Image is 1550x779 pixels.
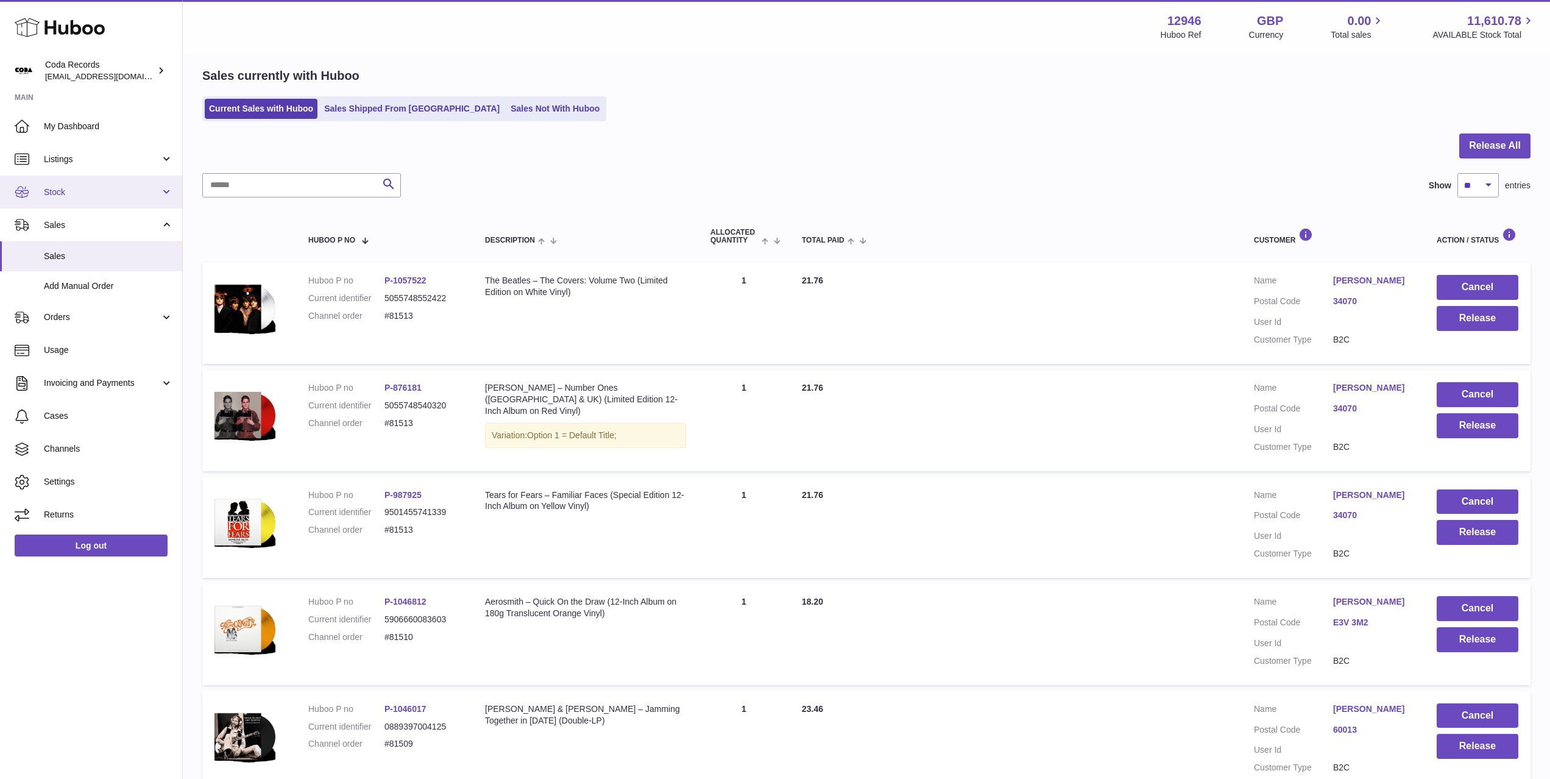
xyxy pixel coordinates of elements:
div: Customer [1254,228,1412,244]
div: Variation: [485,423,686,448]
span: Option 1 = Default Title; [527,430,617,440]
dt: Name [1254,489,1333,504]
dt: Channel order [308,418,384,429]
dt: User Id [1254,316,1333,328]
button: Release [1437,520,1518,545]
dt: Channel order [308,310,384,322]
a: 60013 [1333,724,1412,736]
span: Settings [44,476,173,488]
dt: Channel order [308,631,384,643]
a: P-1057522 [384,276,426,285]
dt: Postal Code [1254,403,1333,418]
td: 1 [698,370,790,471]
dd: #81510 [384,631,461,643]
span: Listings [44,154,160,165]
img: 1748966617.png [214,596,275,662]
div: Action / Status [1437,228,1518,244]
span: entries [1505,180,1531,191]
dd: #81513 [384,524,461,536]
dt: Huboo P no [308,703,384,715]
span: AVAILABLE Stock Total [1432,29,1535,41]
a: Log out [15,535,168,557]
dt: Current identifier [308,614,384,625]
dd: #81509 [384,738,461,750]
div: Coda Records [45,59,155,82]
dt: User Id [1254,638,1333,649]
a: [PERSON_NAME] [1333,703,1412,715]
button: Cancel [1437,275,1518,300]
dd: 5906660083603 [384,614,461,625]
span: ALLOCATED Quantity [710,229,759,244]
span: Orders [44,311,160,323]
button: Cancel [1437,489,1518,514]
button: Release [1437,413,1518,438]
a: 34070 [1333,403,1412,414]
span: 21.76 [802,276,823,285]
a: Current Sales with Huboo [205,99,317,119]
dd: 5055748540320 [384,400,461,411]
dt: Channel order [308,524,384,536]
a: P-1046017 [384,704,426,714]
dt: Huboo P no [308,382,384,394]
dt: Postal Code [1254,617,1333,631]
a: [PERSON_NAME] [1333,596,1412,608]
span: 21.76 [802,490,823,500]
dd: B2C [1333,655,1412,667]
button: Release [1437,627,1518,652]
dt: Name [1254,382,1333,397]
span: Returns [44,509,173,521]
div: Huboo Ref [1161,29,1201,41]
h2: Sales currently with Huboo [202,68,359,84]
dt: User Id [1254,424,1333,435]
dd: 5055748552422 [384,293,461,304]
a: P-987925 [384,490,422,500]
span: 11,610.78 [1467,13,1521,29]
div: The Beatles – The Covers: Volume Two (Limited Edition on White Vinyl) [485,275,686,298]
div: [PERSON_NAME] – Number Ones ([GEOGRAPHIC_DATA] & UK) (Limited Edition 12-Inch Album on Red Vinyl) [485,382,686,417]
img: 1748427991.png [214,703,275,769]
span: Add Manual Order [44,280,173,292]
div: Currency [1249,29,1284,41]
dd: B2C [1333,334,1412,346]
span: My Dashboard [44,121,173,132]
span: Sales [44,251,173,262]
a: 11,610.78 AVAILABLE Stock Total [1432,13,1535,41]
button: Cancel [1437,703,1518,728]
button: Cancel [1437,596,1518,621]
span: Huboo P no [308,237,355,244]
dt: Postal Code [1254,724,1333,739]
strong: 12946 [1167,13,1201,29]
dt: Customer Type [1254,548,1333,560]
dd: #81513 [384,310,461,322]
dt: Name [1254,596,1333,611]
dt: Postal Code [1254,296,1333,310]
td: 1 [698,584,790,685]
strong: GBP [1257,13,1283,29]
dt: Customer Type [1254,655,1333,667]
span: Invoicing and Payments [44,377,160,389]
div: Aerosmith – Quick On the Draw (12-Inch Album on 180g Translucent Orange Vinyl) [485,596,686,619]
a: 34070 [1333,510,1412,521]
span: Sales [44,219,160,231]
span: Usage [44,344,173,356]
label: Show [1429,180,1451,191]
dt: Postal Code [1254,510,1333,524]
div: [PERSON_NAME] & [PERSON_NAME] – Jamming Together in [DATE] (Double-LP) [485,703,686,727]
a: [PERSON_NAME] [1333,382,1412,394]
dd: B2C [1333,762,1412,774]
dt: User Id [1254,530,1333,542]
dt: Current identifier [308,293,384,304]
span: Description [485,237,535,244]
dt: Current identifier [308,400,384,411]
dd: B2C [1333,548,1412,560]
dt: Name [1254,703,1333,718]
dt: Customer Type [1254,334,1333,346]
button: Cancel [1437,382,1518,407]
dd: B2C [1333,441,1412,453]
span: Channels [44,443,173,455]
span: Cases [44,410,173,422]
button: Release [1437,734,1518,759]
span: Total sales [1331,29,1385,41]
td: 1 [698,263,790,364]
dt: Huboo P no [308,596,384,608]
